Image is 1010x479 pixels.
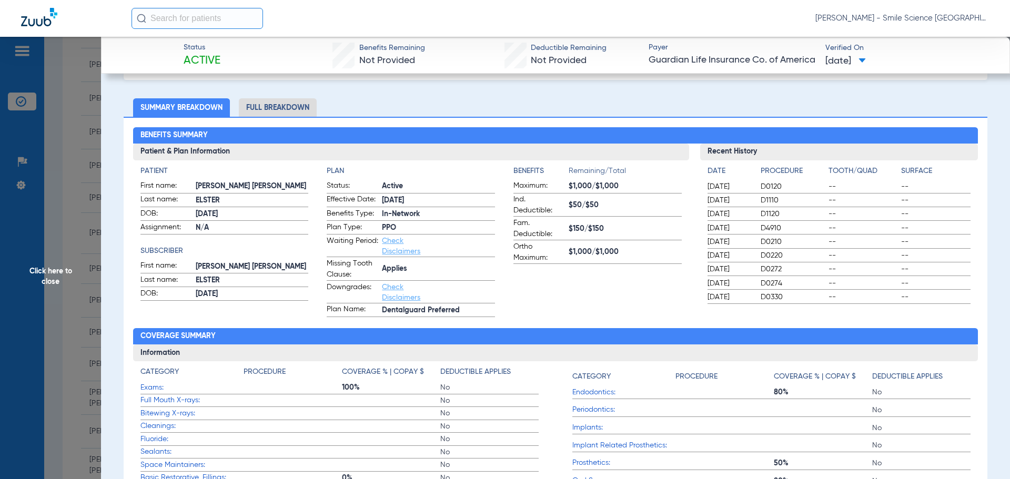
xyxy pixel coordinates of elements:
[140,260,192,273] span: First name:
[196,261,309,272] span: [PERSON_NAME] [PERSON_NAME]
[872,440,971,451] span: No
[140,208,192,221] span: DOB:
[382,237,420,255] a: Check Disclaimers
[872,458,971,468] span: No
[815,13,989,24] span: [PERSON_NAME] - Smile Science [GEOGRAPHIC_DATA]
[382,263,495,274] span: Applies
[440,447,539,457] span: No
[184,42,220,53] span: Status
[825,43,993,54] span: Verified On
[572,371,611,382] h4: Category
[572,422,675,433] span: Implants:
[761,223,825,233] span: D4910
[569,166,682,180] span: Remaining/Total
[513,241,565,263] span: Ortho Maximum:
[901,166,971,180] app-breakdown-title: Surface
[708,181,752,192] span: [DATE]
[872,387,971,398] span: No
[572,457,675,468] span: Prosthetics:
[342,382,440,393] span: 100%
[761,250,825,261] span: D0220
[327,282,378,303] span: Downgrades:
[761,166,825,180] app-breakdown-title: Procedure
[708,195,752,206] span: [DATE]
[140,395,244,406] span: Full Mouth X-rays:
[137,14,146,23] img: Search Icon
[569,200,682,211] span: $50/$50
[708,166,752,180] app-breakdown-title: Date
[872,371,943,382] h4: Deductible Applies
[133,127,978,144] h2: Benefits Summary
[440,434,539,444] span: No
[901,166,971,177] h4: Surface
[708,278,752,289] span: [DATE]
[774,458,872,468] span: 50%
[140,166,309,177] h4: Patient
[382,195,495,206] span: [DATE]
[140,246,309,257] h4: Subscriber
[829,250,898,261] span: --
[140,366,244,381] app-breakdown-title: Category
[327,194,378,207] span: Effective Date:
[440,395,539,406] span: No
[675,371,718,382] h4: Procedure
[140,366,179,378] h4: Category
[327,258,378,280] span: Missing Tooth Clause:
[829,223,898,233] span: --
[572,404,675,415] span: Periodontics:
[184,54,220,68] span: Active
[440,421,539,432] span: No
[901,237,971,247] span: --
[708,250,752,261] span: [DATE]
[761,237,825,247] span: D0210
[244,366,342,381] app-breakdown-title: Procedure
[761,181,825,192] span: D0120
[327,166,495,177] h4: Plan
[239,98,317,117] li: Full Breakdown
[359,43,425,54] span: Benefits Remaining
[440,382,539,393] span: No
[829,195,898,206] span: --
[140,194,192,207] span: Last name:
[901,250,971,261] span: --
[901,209,971,219] span: --
[829,292,898,302] span: --
[513,180,565,193] span: Maximum:
[829,278,898,289] span: --
[531,56,587,65] span: Not Provided
[825,55,866,68] span: [DATE]
[901,223,971,233] span: --
[196,195,309,206] span: ELSTER
[440,366,511,378] h4: Deductible Applies
[708,292,752,302] span: [DATE]
[957,429,1010,479] iframe: Chat Widget
[531,43,607,54] span: Deductible Remaining
[708,166,752,177] h4: Date
[829,181,898,192] span: --
[872,405,971,415] span: No
[133,144,689,160] h3: Patient & Plan Information
[761,292,825,302] span: D0330
[569,223,682,235] span: $150/$150
[133,344,978,361] h3: Information
[382,305,495,316] span: Dentalguard Preferred
[649,42,816,53] span: Payer
[244,366,286,378] h4: Procedure
[829,264,898,274] span: --
[829,166,898,180] app-breakdown-title: Tooth/Quad
[761,209,825,219] span: D1120
[569,181,682,192] span: $1,000/$1,000
[132,8,263,29] input: Search for patients
[196,289,309,300] span: [DATE]
[513,218,565,240] span: Fam. Deductible:
[761,264,825,274] span: D0272
[196,209,309,220] span: [DATE]
[382,181,495,192] span: Active
[140,274,192,287] span: Last name:
[569,247,682,258] span: $1,000/$1,000
[700,144,978,160] h3: Recent History
[140,460,244,471] span: Space Maintainers:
